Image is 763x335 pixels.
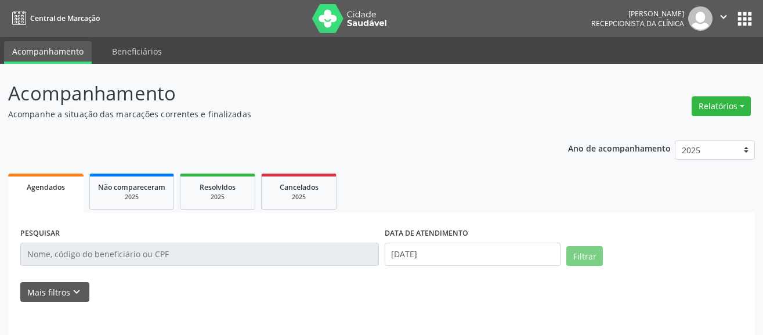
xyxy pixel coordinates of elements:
a: Central de Marcação [8,9,100,28]
div: 2025 [189,193,247,201]
label: DATA DE ATENDIMENTO [385,225,468,243]
img: img [688,6,713,31]
label: PESQUISAR [20,225,60,243]
button: Mais filtroskeyboard_arrow_down [20,282,89,302]
button: Relatórios [692,96,751,116]
i: keyboard_arrow_down [70,286,83,298]
div: 2025 [270,193,328,201]
div: 2025 [98,193,165,201]
p: Acompanhe a situação das marcações correntes e finalizadas [8,108,531,120]
a: Acompanhamento [4,41,92,64]
span: Não compareceram [98,182,165,192]
p: Ano de acompanhamento [568,141,671,155]
i:  [717,10,730,23]
button: apps [735,9,755,29]
div: [PERSON_NAME] [591,9,684,19]
p: Acompanhamento [8,79,531,108]
button:  [713,6,735,31]
span: Central de Marcação [30,13,100,23]
span: Recepcionista da clínica [591,19,684,28]
button: Filtrar [566,246,603,266]
span: Resolvidos [200,182,236,192]
input: Nome, código do beneficiário ou CPF [20,243,379,266]
a: Beneficiários [104,41,170,62]
span: Cancelados [280,182,319,192]
span: Agendados [27,182,65,192]
input: Selecione um intervalo [385,243,561,266]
